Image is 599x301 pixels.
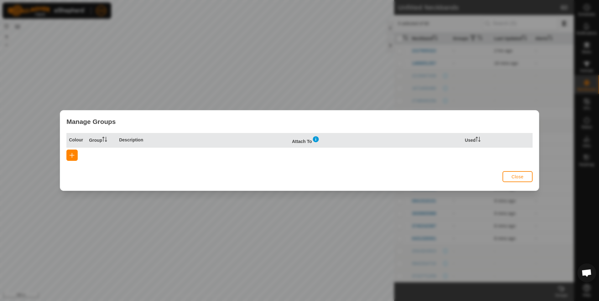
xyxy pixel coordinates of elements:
[503,171,533,182] button: Close
[577,263,596,282] div: Open chat
[117,133,289,148] th: Description
[312,135,320,143] img: information
[60,110,539,133] div: Manage Groups
[86,133,117,148] th: Group
[66,133,86,148] th: Colour
[289,133,462,148] th: Attach To
[462,133,492,148] th: Used
[512,174,523,179] span: Close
